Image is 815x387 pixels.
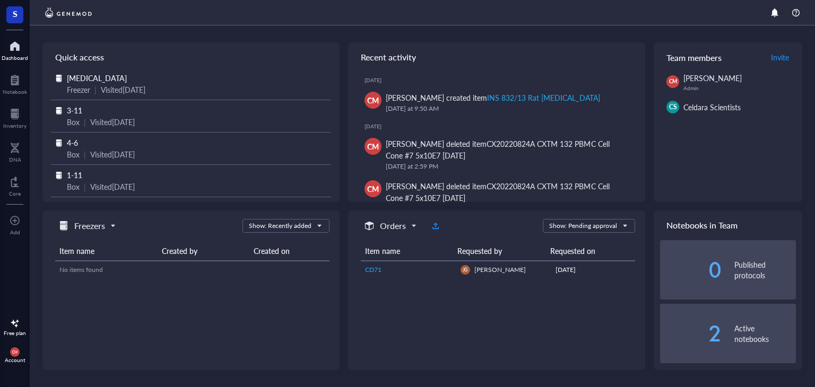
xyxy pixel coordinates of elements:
span: 3-11 [67,105,82,116]
div: Admin [683,85,796,91]
th: Item name [361,241,453,261]
th: Created on [249,241,330,261]
div: | [84,181,86,192]
div: Recent activity [348,42,645,72]
div: 2 [660,325,722,342]
div: Box [67,148,80,160]
div: INS 832/13 Rat [MEDICAL_DATA] [487,92,600,103]
div: Core [9,190,21,197]
div: [DATE] at 2:59 PM [386,161,628,172]
span: Celdara Scientists [683,102,741,112]
div: Visited [DATE] [90,148,135,160]
span: CS [669,102,677,112]
div: Dashboard [2,55,28,61]
span: JG [463,267,467,272]
div: | [84,116,86,128]
img: genemod-logo [42,6,94,19]
a: CD71 [365,265,452,275]
span: CM [12,350,18,354]
div: Active notebooks [734,323,796,344]
div: | [84,148,86,160]
div: Quick access [42,42,340,72]
th: Requested by [453,241,545,261]
a: Dashboard [2,38,28,61]
h5: Freezers [74,219,105,232]
div: [PERSON_NAME] deleted item [386,138,628,161]
div: [DATE] [365,77,637,83]
div: [PERSON_NAME] created item [386,92,600,103]
div: Visited [DATE] [101,84,145,95]
span: 1-11 [67,170,82,180]
div: No items found [59,265,325,275]
span: [PERSON_NAME] [474,265,526,274]
div: Free plan [4,330,26,336]
div: Freezer [67,84,90,95]
div: Account [5,357,25,363]
div: Add [10,229,20,235]
div: Published protocols [734,259,796,280]
div: Box [67,181,80,192]
span: CM [367,140,379,152]
div: 0 [660,261,722,278]
span: CM [669,77,677,85]
span: [MEDICAL_DATA] [67,73,127,83]
div: CX20220824A CXTM 132 PBMC Cell Cone #7 5x10E7 [DATE] [386,181,610,203]
div: Team members [654,42,802,72]
h5: Orders [380,219,406,232]
div: [DATE] at 9:50 AM [386,103,628,114]
span: CM [367,183,379,195]
div: CX20220824A CXTM 132 PBMC Cell Cone #7 5x10E7 [DATE] [386,138,610,161]
div: Show: Pending approval [549,221,617,231]
span: CM [367,94,379,106]
a: Notebook [3,72,27,95]
button: Invite [770,49,790,66]
div: [DATE] [556,265,631,275]
div: Notebooks in Team [654,210,802,240]
th: Created by [158,241,249,261]
div: Inventory [3,122,27,129]
a: Inventory [3,105,27,129]
div: [DATE] [365,123,637,129]
span: 4-6 [67,137,78,148]
th: Item name [55,241,158,261]
span: [PERSON_NAME] [683,73,742,83]
span: Invite [771,52,789,63]
div: Visited [DATE] [90,116,135,128]
div: Box [67,116,80,128]
div: Show: Recently added [249,221,311,231]
div: Notebook [3,89,27,95]
div: DNA [9,156,21,163]
a: Core [9,173,21,197]
span: S [13,7,18,20]
a: CM[PERSON_NAME] created itemINS 832/13 Rat [MEDICAL_DATA][DATE] at 9:50 AM [357,87,637,118]
th: Requested on [546,241,627,261]
span: CD71 [365,265,382,274]
div: | [94,84,97,95]
div: [PERSON_NAME] deleted item [386,180,628,204]
div: Visited [DATE] [90,181,135,192]
a: DNA [9,139,21,163]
